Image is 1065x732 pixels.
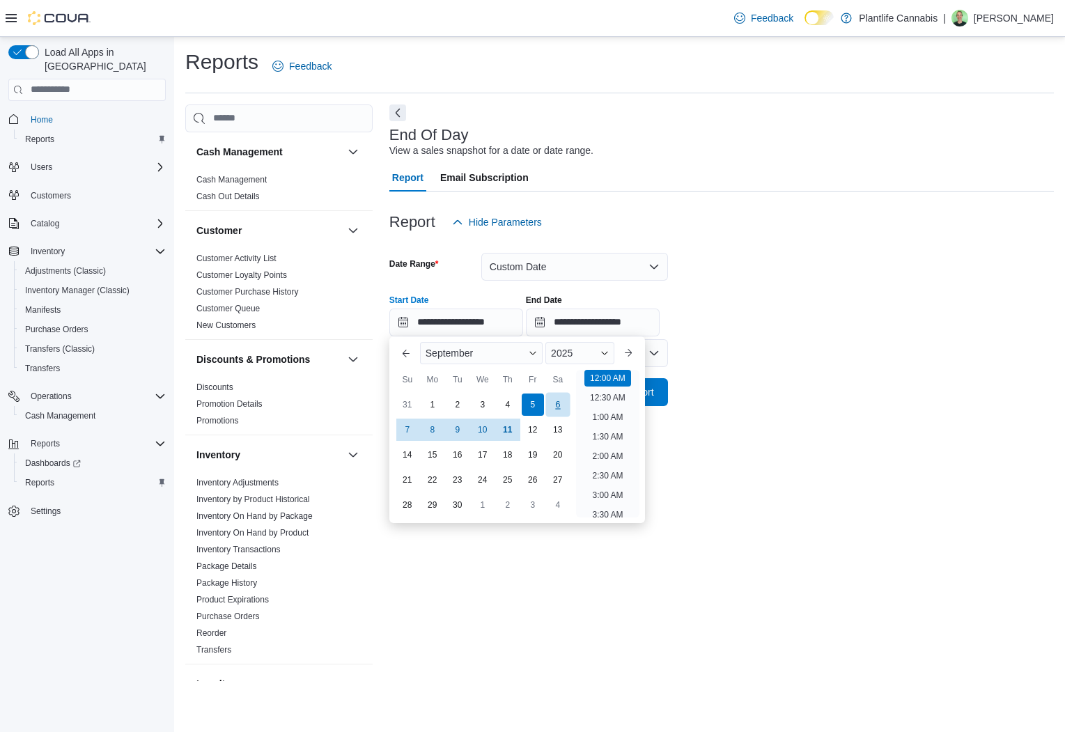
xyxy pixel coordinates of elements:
[389,104,406,121] button: Next
[196,645,231,655] a: Transfers
[396,368,419,391] div: Su
[185,250,373,339] div: Customer
[25,111,166,128] span: Home
[25,134,54,145] span: Reports
[545,342,614,364] div: Button. Open the year selector. 2025 is currently selected.
[3,387,171,406] button: Operations
[421,469,444,491] div: day-22
[25,215,65,232] button: Catalog
[196,320,256,330] a: New Customers
[196,677,231,691] h3: Loyalty
[196,352,342,366] button: Discounts & Promotions
[20,321,166,338] span: Purchase Orders
[20,263,111,279] a: Adjustments (Classic)
[20,341,166,357] span: Transfers (Classic)
[497,444,519,466] div: day-18
[31,391,72,402] span: Operations
[31,506,61,517] span: Settings
[25,502,166,520] span: Settings
[472,419,494,441] div: day-10
[196,478,279,488] a: Inventory Adjustments
[943,10,946,26] p: |
[547,419,569,441] div: day-13
[20,263,166,279] span: Adjustments (Classic)
[586,467,628,484] li: 2:30 AM
[586,409,628,426] li: 1:00 AM
[14,406,171,426] button: Cash Management
[196,594,269,605] span: Product Expirations
[446,469,469,491] div: day-23
[185,379,373,435] div: Discounts & Promotions
[196,612,260,621] a: Purchase Orders
[20,302,66,318] a: Manifests
[859,10,938,26] p: Plantlife Cannabis
[392,164,423,192] span: Report
[3,434,171,453] button: Reports
[345,143,362,160] button: Cash Management
[196,398,263,410] span: Promotion Details
[974,10,1054,26] p: [PERSON_NAME]
[196,174,267,185] span: Cash Management
[522,494,544,516] div: day-3
[25,388,166,405] span: Operations
[14,130,171,149] button: Reports
[586,448,628,465] li: 2:00 AM
[25,363,60,374] span: Transfers
[547,494,569,516] div: day-4
[14,320,171,339] button: Purchase Orders
[389,295,429,306] label: Start Date
[345,222,362,239] button: Customer
[389,214,435,231] h3: Report
[25,243,70,260] button: Inventory
[196,644,231,655] span: Transfers
[617,342,639,364] button: Next month
[584,389,631,406] li: 12:30 AM
[20,455,86,472] a: Dashboards
[196,399,263,409] a: Promotion Details
[20,360,65,377] a: Transfers
[545,392,570,416] div: day-6
[196,320,256,331] span: New Customers
[196,175,267,185] a: Cash Management
[14,359,171,378] button: Transfers
[25,215,166,232] span: Catalog
[389,127,469,143] h3: End Of Day
[196,527,309,538] span: Inventory On Hand by Product
[14,453,171,473] a: Dashboards
[196,270,287,281] span: Customer Loyalty Points
[421,494,444,516] div: day-29
[804,10,834,25] input: Dark Mode
[20,455,166,472] span: Dashboards
[440,164,529,192] span: Email Subscription
[586,487,628,504] li: 3:00 AM
[522,368,544,391] div: Fr
[196,495,310,504] a: Inventory by Product Historical
[185,171,373,210] div: Cash Management
[20,341,100,357] a: Transfers (Classic)
[522,394,544,416] div: day-5
[20,302,166,318] span: Manifests
[396,494,419,516] div: day-28
[196,415,239,426] span: Promotions
[551,348,573,359] span: 2025
[14,300,171,320] button: Manifests
[196,528,309,538] a: Inventory On Hand by Product
[196,352,310,366] h3: Discounts & Promotions
[196,595,269,605] a: Product Expirations
[196,287,299,297] a: Customer Purchase History
[196,477,279,488] span: Inventory Adjustments
[25,410,95,421] span: Cash Management
[547,469,569,491] div: day-27
[526,295,562,306] label: End Date
[196,561,257,572] span: Package Details
[267,52,337,80] a: Feedback
[497,494,519,516] div: day-2
[648,348,660,359] button: Open list of options
[20,282,135,299] a: Inventory Manager (Classic)
[39,45,166,73] span: Load All Apps in [GEOGRAPHIC_DATA]
[20,131,60,148] a: Reports
[395,342,417,364] button: Previous Month
[14,261,171,281] button: Adjustments (Classic)
[196,544,281,555] span: Inventory Transactions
